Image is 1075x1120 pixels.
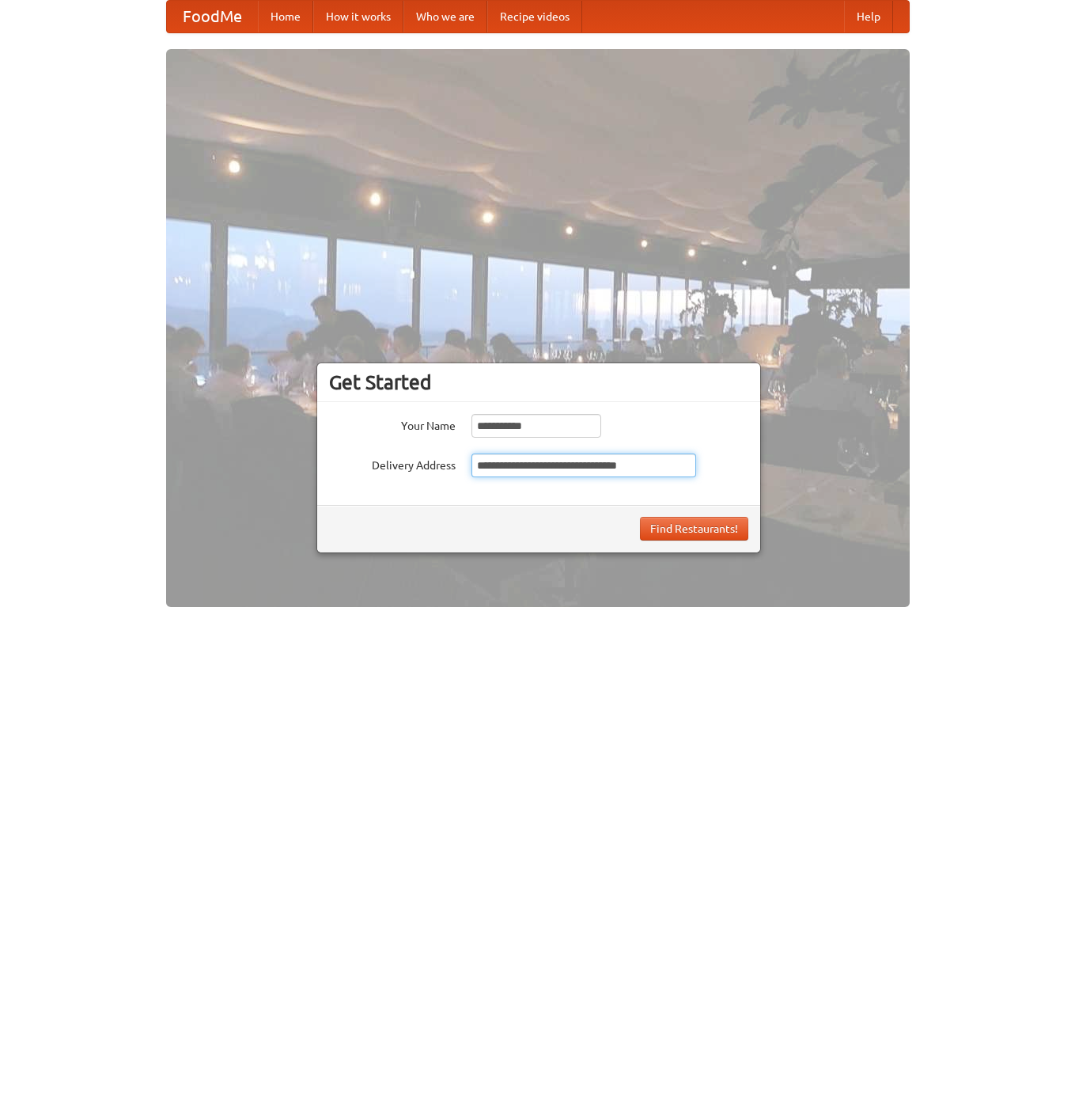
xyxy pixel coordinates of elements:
label: Delivery Address [329,454,456,473]
a: Home [258,1,313,32]
a: Who we are [403,1,487,32]
a: How it works [313,1,403,32]
a: Help [844,1,893,32]
button: Find Restaurants! [640,517,748,541]
h3: Get Started [329,370,748,394]
label: Your Name [329,414,456,434]
a: FoodMe [167,1,258,32]
a: Recipe videos [487,1,582,32]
